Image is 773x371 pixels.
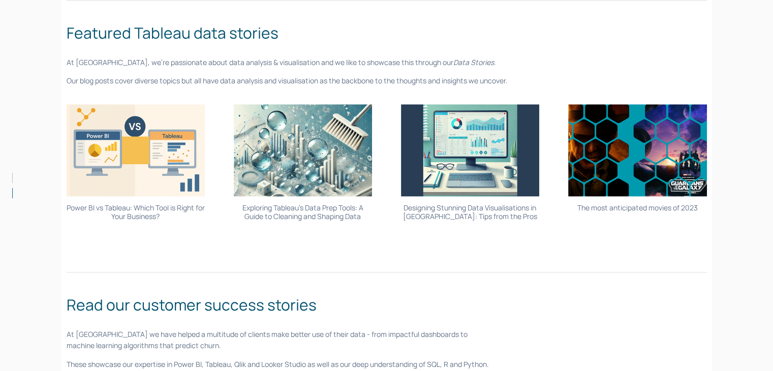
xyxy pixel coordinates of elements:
a: Exploring Tableau’s Data Prep Tools: A Guide to Cleaning and Shaping Data [242,203,363,221]
img: Power BI vs Tableau: Which Tool is Right for Your Business? [67,104,205,196]
p: Our blog posts cover diverse topics but all have data analysis and visualisation as the backbone ... [67,75,597,86]
p: These showcase our expertise in Power BI, Tableau, Qlik and Looker Studio as well as our deep und... [67,359,707,370]
h2: Read our customer success stories [67,293,707,316]
p: At [GEOGRAPHIC_DATA], we’re passionate about data analysis & visualisation and we like to showcas... [67,57,597,68]
a: Designing Stunning Data Visualisations in [GEOGRAPHIC_DATA]: Tips from the Pros [403,203,537,221]
img: Designing Stunning Data Visualisations in Tableau: Tips from the Pros [401,104,539,196]
em: Data Stories [453,57,494,67]
h2: Featured Tableau data stories [67,21,597,44]
a: Power BI vs Tableau: Which Tool is Right for Your Business? [67,203,205,221]
p: At [GEOGRAPHIC_DATA] we have helped a multitude of clients make better use of their data - from i... [67,329,707,352]
a: The most anticipated movies of 2023 [577,203,698,212]
img: The most anticipated movies of 2023 [568,104,707,197]
img: Exploring Tableau’s Data Prep Tools: A Guide to Cleaning and Shaping Data [234,104,372,196]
